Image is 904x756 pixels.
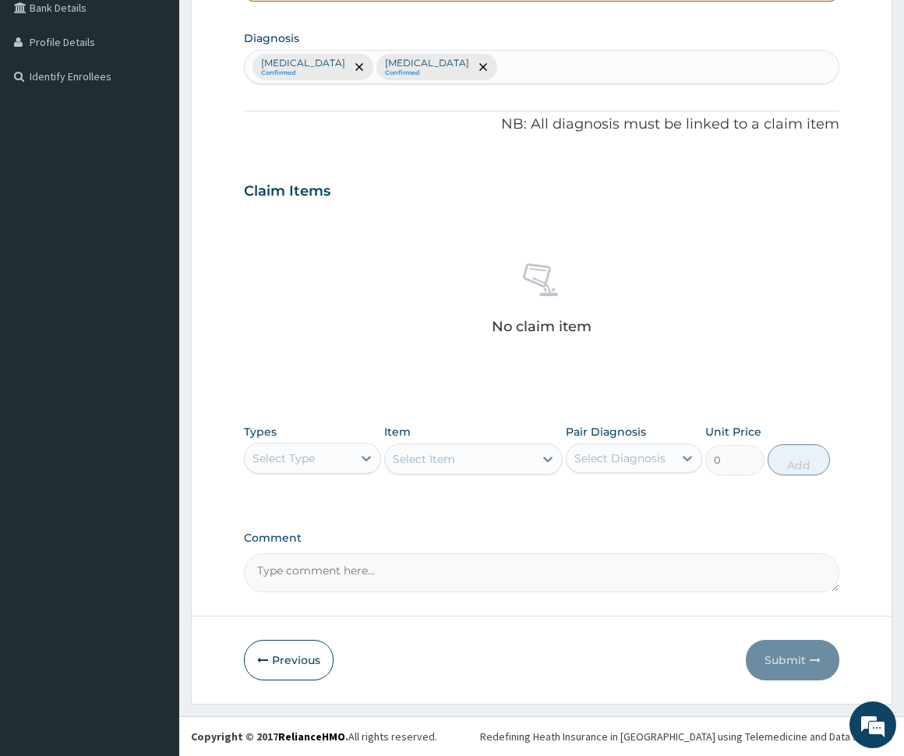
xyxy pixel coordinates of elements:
[746,640,839,680] button: Submit
[244,426,277,439] label: Types
[244,183,330,200] h3: Claim Items
[256,8,293,45] div: Minimize live chat window
[8,426,297,480] textarea: Type your message and hit 'Enter'
[278,730,345,744] a: RelianceHMO
[29,78,63,117] img: d_794563401_company_1708531726252_794563401
[179,716,904,756] footer: All rights reserved.
[244,640,334,680] button: Previous
[574,450,666,466] div: Select Diagnosis
[81,87,262,108] div: Chat with us now
[566,424,646,440] label: Pair Diagnosis
[261,57,345,69] p: [MEDICAL_DATA]
[385,69,469,77] small: Confirmed
[476,60,490,74] span: remove selection option
[244,115,839,135] p: NB: All diagnosis must be linked to a claim item
[352,60,366,74] span: remove selection option
[244,532,839,545] label: Comment
[261,69,345,77] small: Confirmed
[191,730,348,744] strong: Copyright © 2017 .
[492,319,591,334] p: No claim item
[480,729,892,744] div: Redefining Heath Insurance in [GEOGRAPHIC_DATA] using Telemedicine and Data Science!
[252,450,315,466] div: Select Type
[385,57,469,69] p: [MEDICAL_DATA]
[90,196,215,354] span: We're online!
[384,424,411,440] label: Item
[768,444,830,475] button: Add
[244,30,299,46] label: Diagnosis
[705,424,761,440] label: Unit Price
